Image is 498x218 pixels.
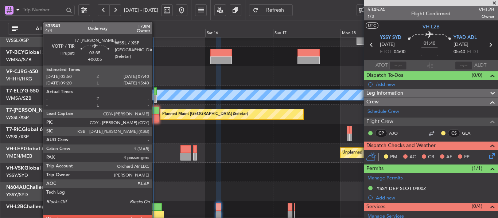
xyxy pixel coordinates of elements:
span: (0/0) [472,71,482,79]
div: [DATE] [94,21,106,28]
div: Planned Maint [GEOGRAPHIC_DATA] (Seletar) [162,109,248,120]
span: [DATE] [380,41,395,48]
a: Manage Permits [367,175,403,182]
a: GLA [462,130,478,136]
span: VP-BCY [6,50,24,55]
a: VH-VSKGlobal Express XRS [6,166,72,171]
span: Leg Information [366,89,403,98]
span: T7-RIC [6,127,22,132]
span: Owner [479,13,494,20]
div: CS [448,129,460,137]
a: T7-[PERSON_NAME]Global 7500 [6,108,85,113]
a: N604AUChallenger 604 [6,185,63,190]
span: 05:40 [454,48,465,56]
span: AF [446,154,452,161]
a: VH-LEPGlobal 6000 [6,146,53,151]
span: CR [428,154,434,161]
span: Refresh [260,8,290,13]
span: VH-L2B [6,204,23,209]
a: T7-ELLYG-550 [6,88,39,94]
span: Services [366,203,385,211]
span: (0/4) [472,202,482,210]
a: WSSL/XSP [6,114,29,121]
input: --:-- [389,61,407,70]
span: [DATE] - [DATE] [124,7,158,13]
a: VH-L2BChallenger 604 [6,204,60,209]
span: 1/3 [367,13,385,20]
span: VHL2B [479,6,494,13]
span: ATOT [376,62,388,69]
div: Unplanned Maint Wichita (Wichita Mid-continent) [342,147,433,158]
span: (1/1) [472,165,482,172]
span: N604AU [6,185,26,190]
span: AC [409,154,416,161]
span: YSSY SYD [380,34,401,41]
span: ALDT [474,62,486,69]
span: All Aircraft [19,26,77,31]
span: PM [390,154,397,161]
a: WSSL/XSP [6,134,29,140]
span: Dispatch Checks and Weather [366,142,436,150]
a: Schedule Crew [367,108,399,115]
a: VHHH/HKG [6,76,32,82]
button: UTC [366,22,378,29]
a: VP-CJRG-650 [6,69,38,74]
span: YPAD ADL [454,34,477,41]
div: Mon 18 [341,29,408,37]
span: VH-L2B [423,23,440,31]
div: YSSY DEP SLOT 0400Z [377,185,426,191]
div: Flight Confirmed [411,10,451,17]
a: T7-RICGlobal 6000 [6,127,51,132]
span: VH-VSK [6,166,24,171]
span: FP [464,154,470,161]
a: WMSA/SZB [6,56,31,63]
span: 01:40 [424,40,435,47]
a: WMSA/SZB [6,95,31,102]
div: Fri 15 [138,29,205,37]
span: 04:00 [394,48,405,56]
button: All Aircraft [8,23,79,35]
span: T7-ELLY [6,88,24,94]
div: Add new [376,195,494,201]
div: Add new [376,81,494,87]
span: [DATE] [454,41,468,48]
span: VH-LEP [6,146,24,151]
div: CP [375,129,387,137]
div: Sun 17 [273,29,341,37]
a: WSSL/XSP [6,37,29,44]
a: YSSY/SYD [6,191,28,198]
button: Refresh [249,4,293,16]
span: VP-CJR [6,69,24,74]
span: ETOT [380,48,392,56]
span: ELDT [467,48,479,56]
span: Flight Crew [366,118,393,126]
a: YMEN/MEB [6,153,32,159]
a: YSSY/SYD [6,172,28,179]
span: Dispatch To-Dos [366,71,403,80]
a: VP-BCYGlobal 5000 [6,50,54,55]
input: Trip Number [23,4,64,15]
div: Thu 14 [70,29,138,37]
span: T7-[PERSON_NAME] [6,108,56,113]
span: Permits [366,165,384,173]
span: Crew [366,98,379,106]
span: 534524 [367,6,385,13]
a: AJO [389,130,405,136]
div: Sat 16 [205,29,273,37]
